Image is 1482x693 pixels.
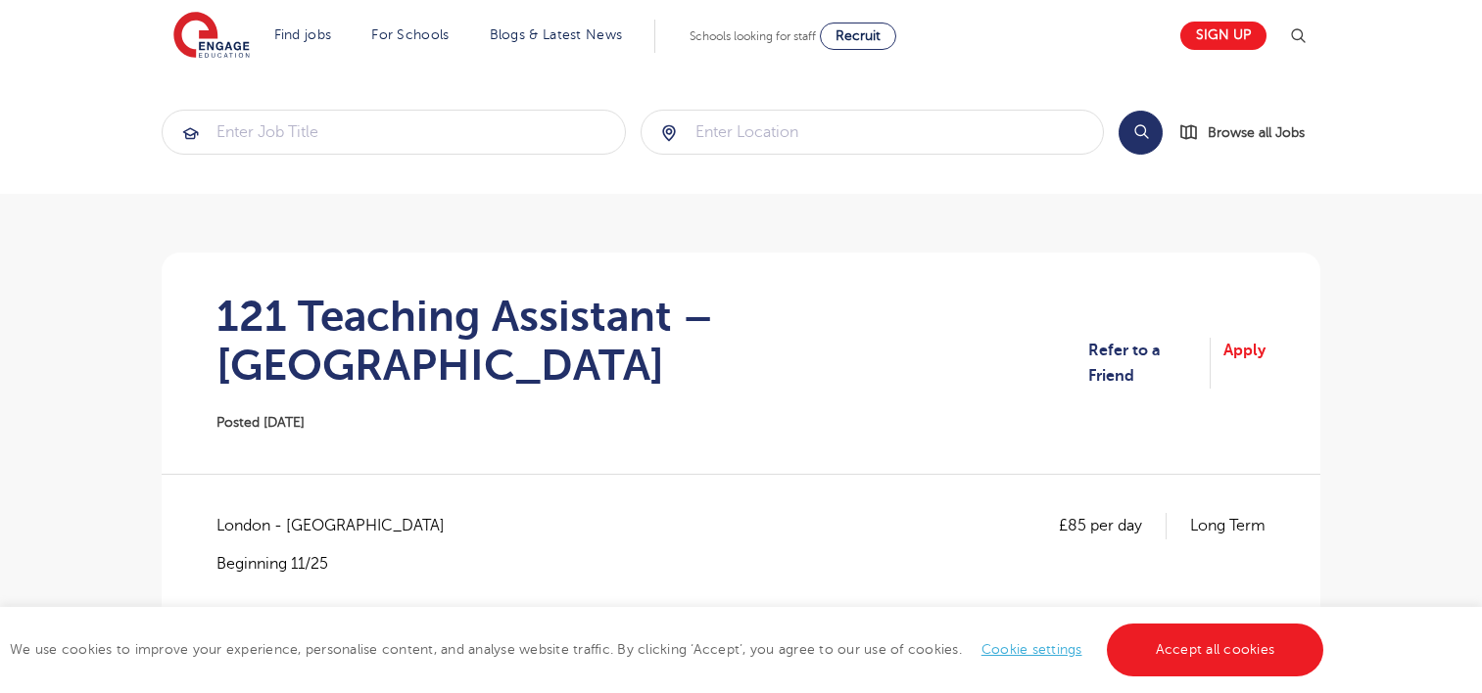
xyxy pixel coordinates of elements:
h1: 121 Teaching Assistant – [GEOGRAPHIC_DATA] [216,292,1088,390]
p: Long Term [1190,513,1266,538]
img: Engage Education [173,12,250,61]
a: Refer to a Friend [1088,338,1211,390]
div: Submit [162,110,626,155]
a: Blogs & Latest News [490,27,623,42]
span: Recruit [836,28,881,43]
span: We use cookies to improve your experience, personalise content, and analyse website traffic. By c... [10,642,1328,657]
input: Submit [163,111,625,154]
a: Find jobs [274,27,332,42]
span: Posted [DATE] [216,415,305,430]
span: London - [GEOGRAPHIC_DATA] [216,513,464,538]
span: Schools looking for staff [690,29,816,43]
a: Recruit [820,23,896,50]
a: For Schools [371,27,449,42]
a: Cookie settings [981,642,1082,657]
a: Browse all Jobs [1178,121,1320,144]
p: Beginning 11/25 [216,553,464,575]
button: Search [1119,111,1163,155]
div: Submit [641,110,1105,155]
p: £85 per day [1059,513,1167,538]
a: Accept all cookies [1107,624,1324,676]
a: Apply [1223,338,1266,390]
span: Browse all Jobs [1208,121,1305,144]
input: Submit [642,111,1104,154]
a: Sign up [1180,22,1267,50]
